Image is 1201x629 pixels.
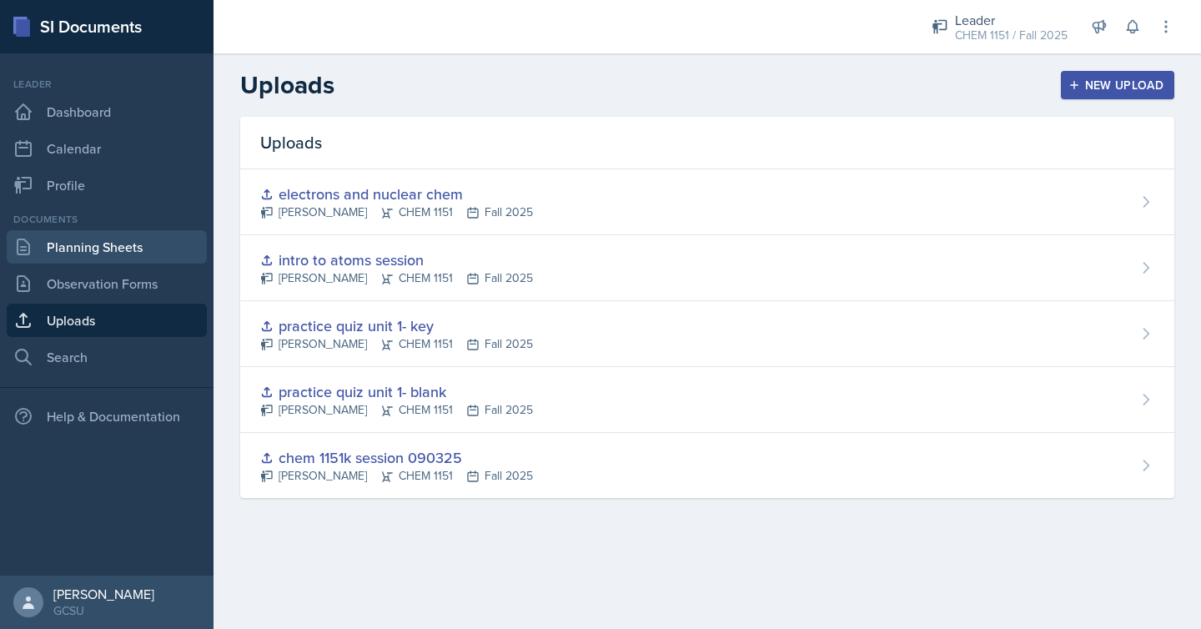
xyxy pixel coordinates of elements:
[260,183,533,205] div: electrons and nuclear chem
[240,301,1174,367] a: practice quiz unit 1- key [PERSON_NAME]CHEM 1151Fall 2025
[1072,78,1164,92] div: New Upload
[260,401,533,419] div: [PERSON_NAME] CHEM 1151 Fall 2025
[7,169,207,202] a: Profile
[7,304,207,337] a: Uploads
[955,10,1068,30] div: Leader
[240,433,1174,498] a: chem 1151k session 090325 [PERSON_NAME]CHEM 1151Fall 2025
[955,27,1068,44] div: CHEM 1151 / Fall 2025
[7,77,207,92] div: Leader
[53,602,154,619] div: GCSU
[7,132,207,165] a: Calendar
[240,169,1174,235] a: electrons and nuclear chem [PERSON_NAME]CHEM 1151Fall 2025
[260,314,533,337] div: practice quiz unit 1- key
[7,230,207,264] a: Planning Sheets
[7,212,207,227] div: Documents
[7,340,207,374] a: Search
[240,367,1174,433] a: practice quiz unit 1- blank [PERSON_NAME]CHEM 1151Fall 2025
[260,380,533,403] div: practice quiz unit 1- blank
[7,267,207,300] a: Observation Forms
[260,204,533,221] div: [PERSON_NAME] CHEM 1151 Fall 2025
[260,269,533,287] div: [PERSON_NAME] CHEM 1151 Fall 2025
[7,400,207,433] div: Help & Documentation
[1061,71,1175,99] button: New Upload
[240,70,334,100] h2: Uploads
[260,335,533,353] div: [PERSON_NAME] CHEM 1151 Fall 2025
[240,117,1174,169] div: Uploads
[260,446,533,469] div: chem 1151k session 090325
[7,95,207,128] a: Dashboard
[260,249,533,271] div: intro to atoms session
[260,467,533,485] div: [PERSON_NAME] CHEM 1151 Fall 2025
[240,235,1174,301] a: intro to atoms session [PERSON_NAME]CHEM 1151Fall 2025
[53,586,154,602] div: [PERSON_NAME]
